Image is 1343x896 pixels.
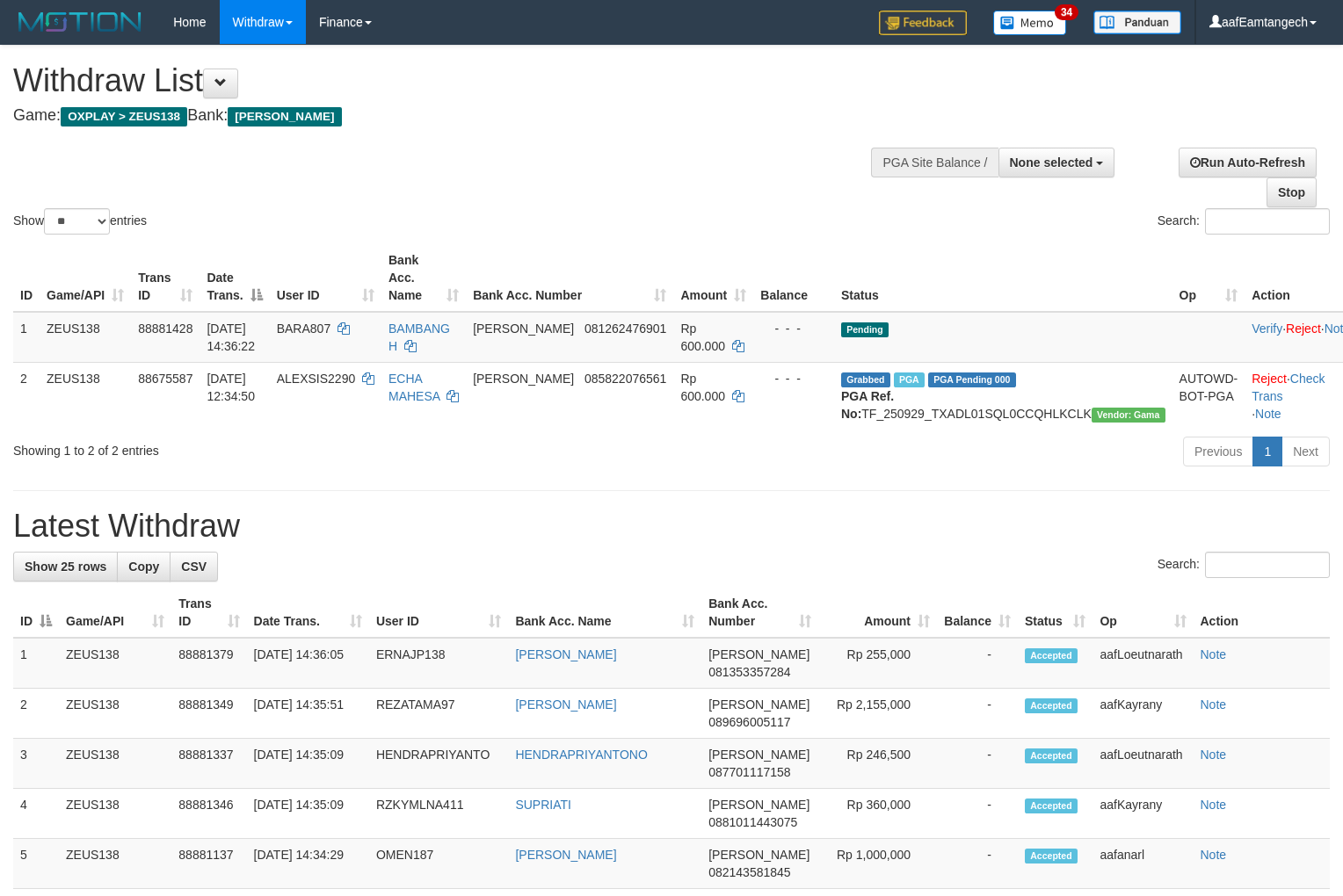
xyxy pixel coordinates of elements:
[834,244,1172,312] th: Status
[1281,437,1330,466] a: Next
[1179,148,1317,177] a: Run Auto-Refresh
[1025,748,1078,763] span: Accepted
[40,312,131,363] td: ZEUS138
[13,312,40,363] td: 1
[708,848,809,862] span: [PERSON_NAME]
[1194,588,1331,638] th: Action
[1025,698,1078,713] span: Accepted
[40,244,131,312] th: Game/API: activate to sort column ascending
[13,435,547,459] div: Showing 1 to 2 of 2 entries
[1093,839,1193,889] td: aafanarl
[1093,588,1193,638] th: Op: activate to sort column ascending
[708,815,797,829] span: Copy 0881011443075 to clipboard
[59,588,171,638] th: Game/API: activate to sort column ascending
[1201,748,1227,762] a: Note
[1201,697,1227,712] a: Note
[1158,208,1330,235] label: Search:
[1201,647,1227,661] a: Note
[1025,648,1078,663] span: Accepted
[13,839,59,889] td: 5
[760,370,827,387] div: - - -
[13,63,878,98] h1: Withdraw List
[841,372,890,387] span: Grabbed
[937,638,1018,689] td: -
[680,322,725,353] span: Rp 600.000
[228,107,341,126] span: [PERSON_NAME]
[937,588,1018,638] th: Balance: activate to sort column ascending
[708,748,809,762] span: [PERSON_NAME]
[1093,689,1193,739] td: aafKayrany
[928,372,1016,387] span: PGA Pending
[1286,322,1321,336] a: Reject
[680,372,725,403] span: Rp 600.000
[1252,372,1287,386] a: Reject
[1252,437,1282,466] a: 1
[59,739,171,789] td: ZEUS138
[13,789,59,839] td: 4
[673,244,753,312] th: Amount: activate to sort column ascending
[1055,4,1078,20] span: 34
[818,839,937,889] td: Rp 1,000,000
[1093,789,1193,839] td: aafKayrany
[171,739,246,789] td: 88881337
[708,798,809,812] span: [PERSON_NAME]
[128,560,159,574] span: Copy
[515,697,616,712] a: [PERSON_NAME]
[277,372,356,386] span: ALEXSIS2290
[369,839,509,889] td: OMEN187
[13,244,40,312] th: ID
[117,552,171,582] a: Copy
[1252,322,1282,336] a: Verify
[818,638,937,689] td: Rp 255,000
[59,789,171,839] td: ZEUS138
[1025,849,1078,863] span: Accepted
[1172,244,1245,312] th: Op: activate to sort column ascending
[708,647,809,661] span: [PERSON_NAME]
[131,244,200,312] th: Trans ID: activate to sort column ascending
[818,789,937,839] td: Rp 360,000
[937,689,1018,739] td: -
[818,588,937,638] th: Amount: activate to sort column ascending
[13,509,1330,544] h1: Latest Withdraw
[760,320,827,337] div: - - -
[473,322,574,336] span: [PERSON_NAME]
[1093,739,1193,789] td: aafLoeutnarath
[13,552,118,582] a: Show 25 rows
[1093,638,1193,689] td: aafLoeutnarath
[369,689,509,739] td: REZATAMA97
[369,789,509,839] td: RZKYMLNA411
[1172,362,1245,430] td: AUTOWD-BOT-PGA
[1252,372,1325,403] a: Check Trans
[13,638,59,689] td: 1
[44,208,110,235] select: Showentries
[841,389,894,421] b: PGA Ref. No:
[1201,848,1227,862] a: Note
[207,372,255,403] span: [DATE] 12:34:50
[993,11,1067,35] img: Button%20Memo.svg
[171,689,246,739] td: 88881349
[879,11,967,35] img: Feedback.jpg
[13,362,40,430] td: 2
[1267,177,1317,207] a: Stop
[1025,798,1078,813] span: Accepted
[753,244,834,312] th: Balance
[170,552,218,582] a: CSV
[388,322,450,353] a: BAMBANG H
[708,765,790,779] span: Copy 087701117158 to clipboard
[701,588,818,638] th: Bank Acc. Number: activate to sort column ascending
[59,839,171,889] td: ZEUS138
[13,689,59,739] td: 2
[1205,552,1330,578] input: Search:
[13,9,147,35] img: MOTION_logo.png
[13,588,59,638] th: ID: activate to sort column descending
[1183,437,1253,466] a: Previous
[247,739,369,789] td: [DATE] 14:35:09
[181,560,207,574] span: CSV
[708,665,790,679] span: Copy 081353357284 to clipboard
[1092,408,1165,423] span: Vendor URL: https://trx31.1velocity.biz
[473,372,574,386] span: [PERSON_NAME]
[466,244,673,312] th: Bank Acc. Number: activate to sort column ascending
[708,865,790,879] span: Copy 082143581845 to clipboard
[937,839,1018,889] td: -
[247,789,369,839] td: [DATE] 14:35:09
